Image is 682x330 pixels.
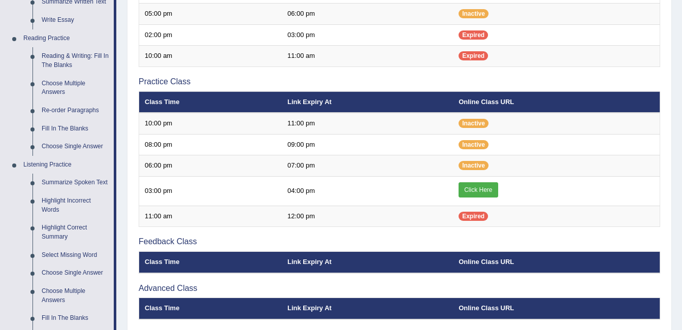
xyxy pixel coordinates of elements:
td: 10:00 am [139,46,282,67]
td: 11:00 pm [282,113,453,134]
a: Highlight Incorrect Words [37,192,114,219]
h3: Feedback Class [139,237,660,246]
a: Choose Single Answer [37,138,114,156]
th: Online Class URL [453,91,660,113]
a: Reading & Writing: Fill In The Blanks [37,47,114,74]
span: Inactive [459,9,489,18]
th: Link Expiry At [282,91,453,113]
td: 12:00 pm [282,206,453,227]
span: Expired [459,30,488,40]
a: Fill In The Blanks [37,309,114,327]
span: Expired [459,212,488,221]
td: 06:00 pm [139,155,282,177]
td: 03:00 pm [139,176,282,206]
td: 11:00 am [282,46,453,67]
th: Class Time [139,91,282,113]
a: Select Missing Word [37,246,114,265]
th: Link Expiry At [282,298,453,319]
span: Expired [459,51,488,60]
span: Inactive [459,161,489,170]
td: 07:00 pm [282,155,453,177]
a: Re-order Paragraphs [37,102,114,120]
a: Highlight Correct Summary [37,219,114,246]
th: Link Expiry At [282,252,453,273]
th: Class Time [139,252,282,273]
a: Summarize Spoken Text [37,174,114,192]
td: 04:00 pm [282,176,453,206]
a: Listening Practice [19,156,114,174]
td: 05:00 pm [139,4,282,25]
th: Class Time [139,298,282,319]
a: Choose Multiple Answers [37,282,114,309]
h3: Advanced Class [139,284,660,293]
td: 09:00 pm [282,134,453,155]
td: 11:00 am [139,206,282,227]
a: Reading Practice [19,29,114,48]
td: 06:00 pm [282,4,453,25]
th: Online Class URL [453,252,660,273]
span: Inactive [459,140,489,149]
a: Click Here [459,182,498,197]
a: Choose Multiple Answers [37,75,114,102]
a: Write Essay [37,11,114,29]
td: 08:00 pm [139,134,282,155]
td: 10:00 pm [139,113,282,134]
td: 02:00 pm [139,24,282,46]
a: Choose Single Answer [37,264,114,282]
td: 03:00 pm [282,24,453,46]
span: Inactive [459,119,489,128]
h3: Practice Class [139,77,660,86]
th: Online Class URL [453,298,660,319]
a: Fill In The Blanks [37,120,114,138]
